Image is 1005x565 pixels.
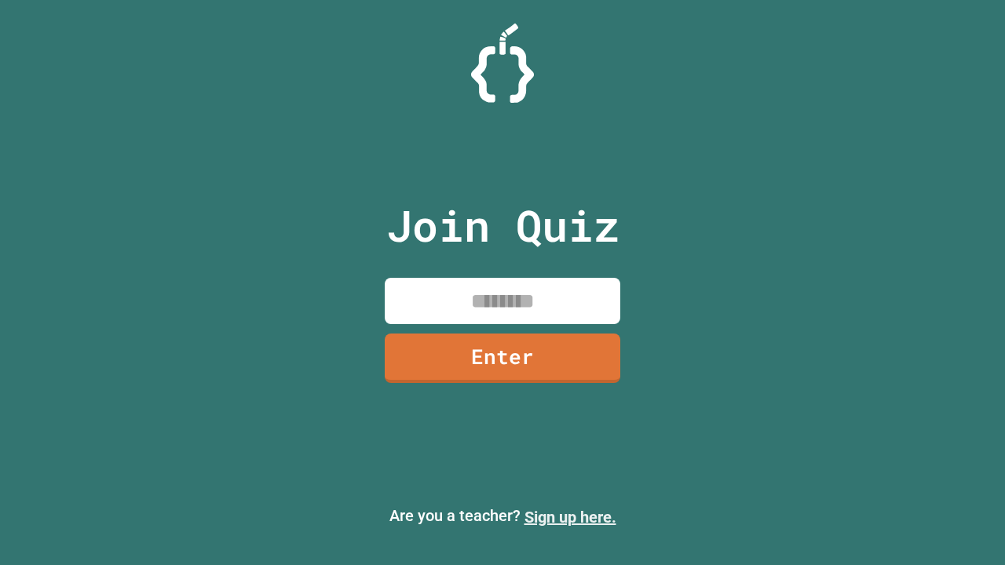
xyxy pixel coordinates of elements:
img: Logo.svg [471,24,534,103]
p: Are you a teacher? [13,504,992,529]
iframe: chat widget [939,502,989,549]
iframe: chat widget [875,434,989,501]
p: Join Quiz [386,193,619,258]
a: Enter [385,334,620,383]
a: Sign up here. [524,508,616,527]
